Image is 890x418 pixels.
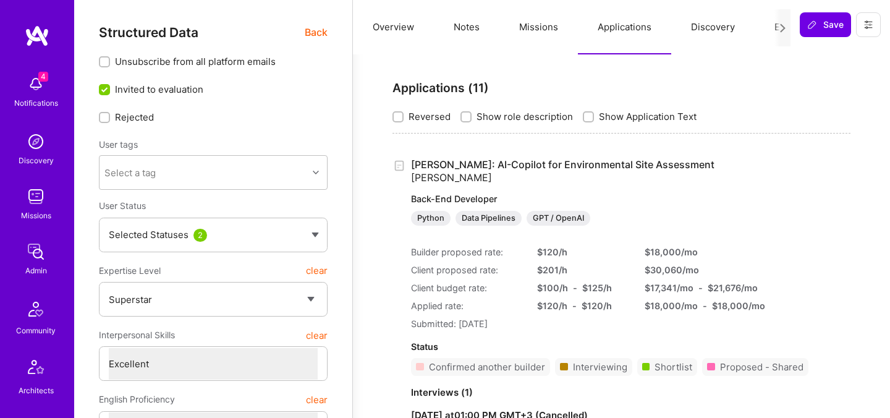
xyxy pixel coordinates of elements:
span: Rejected [115,111,154,124]
div: $ 120 /h [537,299,567,312]
div: $ 120 /h [582,299,612,312]
img: caret [311,232,319,237]
div: $ 18,000 /mo [645,299,698,312]
span: User Status [99,200,146,211]
div: $ 125 /h [582,281,612,294]
img: Community [21,294,51,324]
img: logo [25,25,49,47]
i: icon Next [778,23,787,33]
div: Confirmed another builder [429,360,545,373]
div: Builder proposed rate: [411,245,522,258]
strong: Interviews ( 1 ) [411,386,473,398]
div: - [573,281,577,294]
div: $ 17,341 /mo [645,281,693,294]
img: teamwork [23,184,48,209]
div: Discovery [19,154,54,167]
div: $ 30,060 /mo [645,263,737,276]
span: Show role description [477,110,573,123]
a: [PERSON_NAME]: AI-Copilot for Environmental Site Assessment[PERSON_NAME]Back-End DeveloperPythonD... [411,158,808,226]
span: 4 [38,72,48,82]
img: discovery [23,129,48,154]
div: $ 21,676 /mo [708,281,758,294]
div: - [703,299,707,312]
div: Missions [21,209,51,222]
div: $ 18,000 /mo [712,299,765,312]
div: Select a tag [104,166,156,179]
div: Community [16,324,56,337]
span: Back [305,25,328,40]
div: Proposed - Shared [720,360,803,373]
div: $ 100 /h [537,281,568,294]
button: Save [800,12,851,37]
div: 2 [193,229,207,242]
div: $ 201 /h [537,263,630,276]
div: Submitted: [DATE] [411,317,808,330]
span: Save [807,19,844,31]
strong: Applications ( 11 ) [392,80,489,95]
div: Created [392,158,411,173]
span: English Proficiency [99,388,175,411]
img: bell [23,72,48,96]
div: $ 120 /h [537,245,630,258]
button: clear [306,388,328,411]
span: Show Application Text [599,110,697,123]
span: Unsubscribe from all platform emails [115,55,276,68]
div: Applied rate: [411,299,522,312]
div: GPT / OpenAI [527,211,590,226]
button: clear [306,260,328,282]
div: Status [411,340,808,353]
div: - [572,299,577,312]
div: Interviewing [573,360,627,373]
span: Structured Data [99,25,198,40]
img: Architects [21,354,51,384]
i: icon Application [392,159,407,173]
div: Admin [25,264,47,277]
p: Back-End Developer [411,193,808,205]
div: Notifications [14,96,58,109]
label: User tags [99,139,138,150]
span: Invited to evaluation [115,83,203,96]
span: [PERSON_NAME] [411,171,492,184]
span: Expertise Level [99,260,161,282]
div: Client budget rate: [411,281,522,294]
div: Python [411,211,451,226]
span: Interpersonal Skills [99,324,175,346]
span: Reversed [409,110,451,123]
div: - [698,281,703,294]
div: Architects [19,384,54,397]
i: icon Chevron [313,169,319,176]
div: Data Pipelines [456,211,522,226]
div: Client proposed rate: [411,263,522,276]
span: Selected Statuses [109,229,189,241]
div: $ 18,000 /mo [645,245,737,258]
button: clear [306,324,328,346]
img: admin teamwork [23,239,48,264]
div: Shortlist [655,360,692,373]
